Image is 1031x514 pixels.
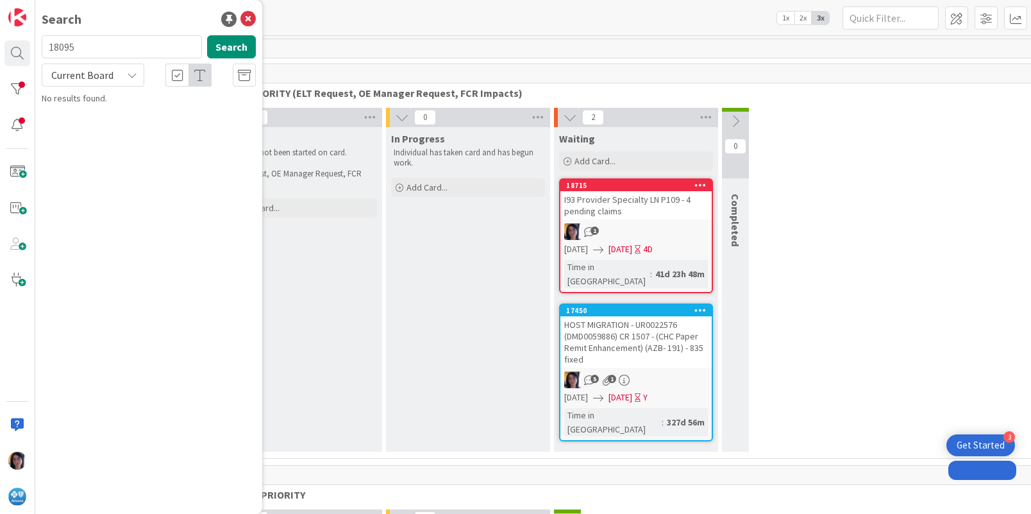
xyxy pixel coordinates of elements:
[794,12,812,24] span: 2x
[650,267,652,281] span: :
[566,306,712,315] div: 17450
[608,391,632,404] span: [DATE]
[564,408,662,436] div: Time in [GEOGRAPHIC_DATA]
[560,316,712,368] div: HOST MIGRATION - UR0022576 (DMD0059886) CR 1507 - (CHC Paper Remit Enhancement) (AZB- 191) - 835 ...
[608,243,632,256] span: [DATE]
[207,35,256,58] button: Search
[1003,431,1015,443] div: 3
[559,178,713,293] a: 18715I93 Provider Specialty LN P109 - 4 pending claimsTC[DATE][DATE]4DTime in [GEOGRAPHIC_DATA]:4...
[8,452,26,470] img: TC
[42,35,202,58] input: Search for title...
[957,439,1005,452] div: Get Started
[394,148,542,169] p: Individual has taken card and has begun work.
[226,148,374,158] p: Work has not been started on card.
[662,415,664,429] span: :
[608,375,616,383] span: 1
[564,260,650,288] div: Time in [GEOGRAPHIC_DATA]
[407,182,448,193] span: Add Card...
[560,305,712,316] div: 17450
[560,223,712,240] div: TC
[591,227,599,235] span: 1
[564,223,581,240] img: TC
[729,194,742,246] span: Completed
[42,92,256,105] div: No results found.
[8,8,26,26] img: Visit kanbanzone.com
[391,132,445,145] span: In Progress
[652,267,708,281] div: 41d 23h 48m
[226,169,374,190] p: ELT Request, OE Manager Request, FCR Impacts
[560,372,712,388] div: TC
[564,243,588,256] span: [DATE]
[643,391,648,404] div: Y
[591,375,599,383] span: 5
[812,12,829,24] span: 3x
[8,488,26,506] img: avatar
[560,180,712,191] div: 18715
[560,191,712,219] div: I93 Provider Specialty LN P109 - 4 pending claims
[725,139,746,154] span: 0
[664,415,708,429] div: 327d 56m
[946,434,1015,456] div: Open Get Started checklist, remaining modules: 3
[842,6,939,30] input: Quick Filter...
[560,180,712,219] div: 18715I93 Provider Specialty LN P109 - 4 pending claims
[564,391,588,404] span: [DATE]
[564,372,581,388] img: TC
[574,155,616,167] span: Add Card...
[414,110,436,125] span: 0
[777,12,794,24] span: 1x
[643,243,653,256] div: 4D
[560,305,712,368] div: 17450HOST MIGRATION - UR0022576 (DMD0059886) CR 1507 - (CHC Paper Remit Enhancement) (AZB- 191) -...
[566,181,712,190] div: 18715
[559,304,713,441] a: 17450HOST MIGRATION - UR0022576 (DMD0059886) CR 1507 - (CHC Paper Remit Enhancement) (AZB- 191) -...
[559,132,595,145] span: Waiting
[51,69,113,81] span: Current Board
[42,10,81,29] div: Search
[582,110,604,125] span: 2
